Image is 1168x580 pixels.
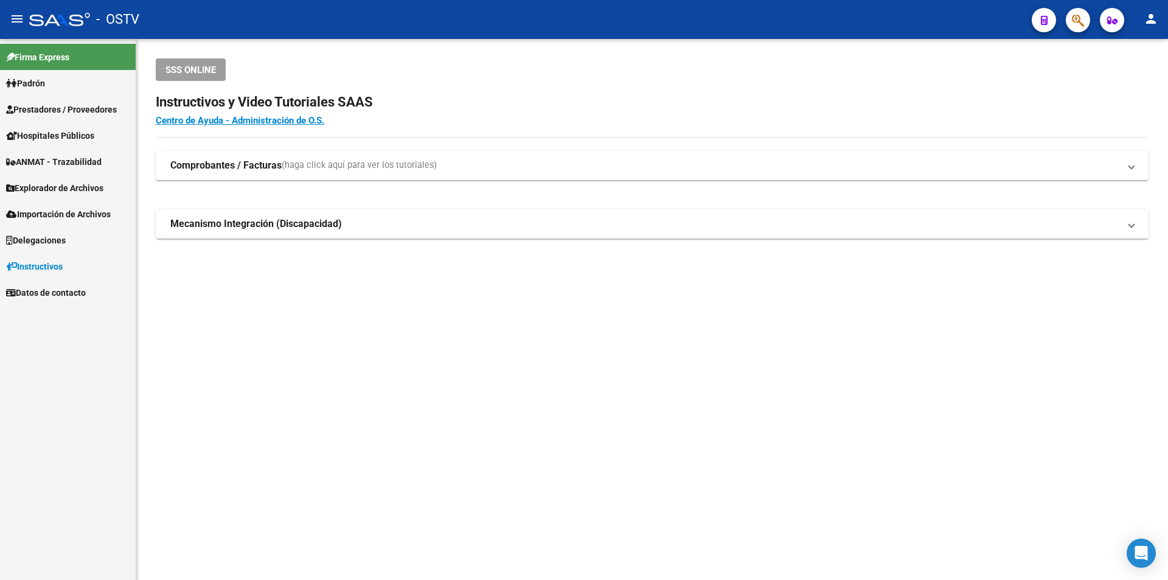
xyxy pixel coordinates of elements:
[6,181,103,195] span: Explorador de Archivos
[6,51,69,64] span: Firma Express
[156,115,324,126] a: Centro de Ayuda - Administración de O.S.
[1144,12,1158,26] mat-icon: person
[170,217,342,231] strong: Mecanismo Integración (Discapacidad)
[6,286,86,299] span: Datos de contacto
[156,209,1149,239] mat-expansion-panel-header: Mecanismo Integración (Discapacidad)
[165,65,216,75] span: SSS ONLINE
[6,155,102,169] span: ANMAT - Trazabilidad
[170,159,282,172] strong: Comprobantes / Facturas
[6,208,111,221] span: Importación de Archivos
[156,151,1149,180] mat-expansion-panel-header: Comprobantes / Facturas(haga click aquí para ver los tutoriales)
[156,58,226,81] button: SSS ONLINE
[10,12,24,26] mat-icon: menu
[282,159,437,172] span: (haga click aquí para ver los tutoriales)
[1127,539,1156,568] div: Open Intercom Messenger
[6,260,63,273] span: Instructivos
[156,91,1149,114] h2: Instructivos y Video Tutoriales SAAS
[6,234,66,247] span: Delegaciones
[6,77,45,90] span: Padrón
[6,103,117,116] span: Prestadores / Proveedores
[96,6,139,33] span: - OSTV
[6,129,94,142] span: Hospitales Públicos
